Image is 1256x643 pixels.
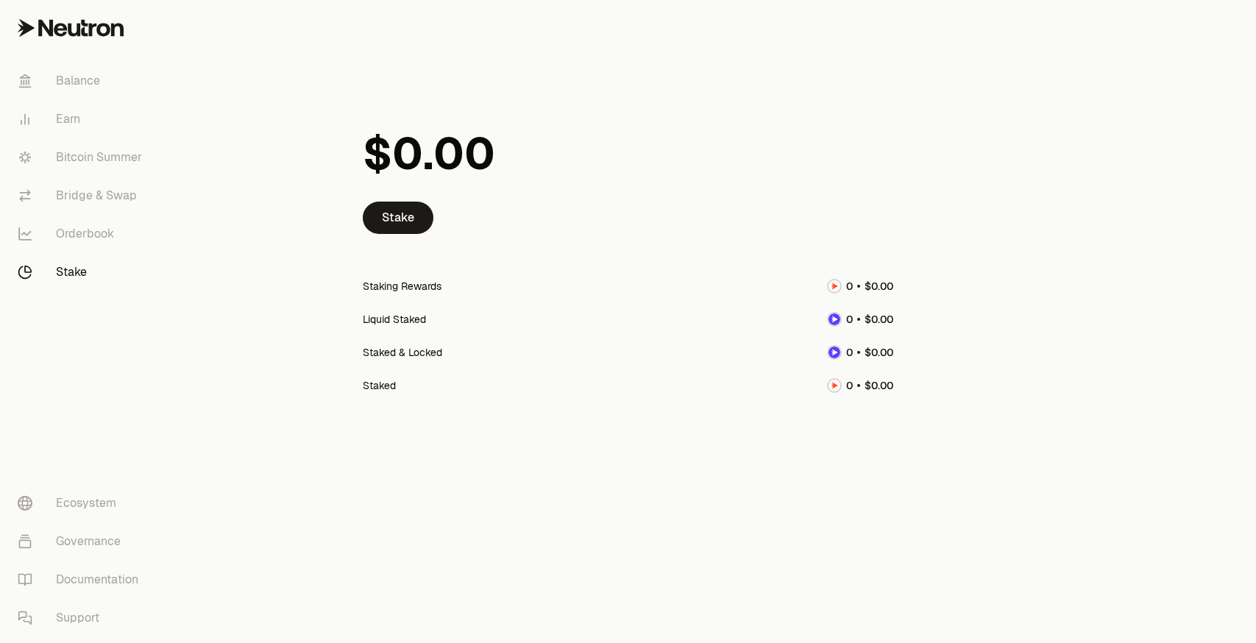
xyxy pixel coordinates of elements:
img: NTRN Logo [829,280,840,292]
a: Earn [6,100,159,138]
a: Stake [6,253,159,291]
img: dNTRN Logo [829,313,840,325]
a: Bitcoin Summer [6,138,159,177]
div: Staked & Locked [363,345,442,360]
div: Liquid Staked [363,312,426,327]
a: Governance [6,522,159,561]
a: Balance [6,62,159,100]
a: Documentation [6,561,159,599]
img: dNTRN Logo [829,347,840,358]
a: Bridge & Swap [6,177,159,215]
a: Support [6,599,159,637]
a: Orderbook [6,215,159,253]
a: Stake [363,202,433,234]
a: Ecosystem [6,484,159,522]
div: Staked [363,378,396,393]
img: NTRN Logo [829,380,840,391]
div: Staking Rewards [363,279,441,294]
